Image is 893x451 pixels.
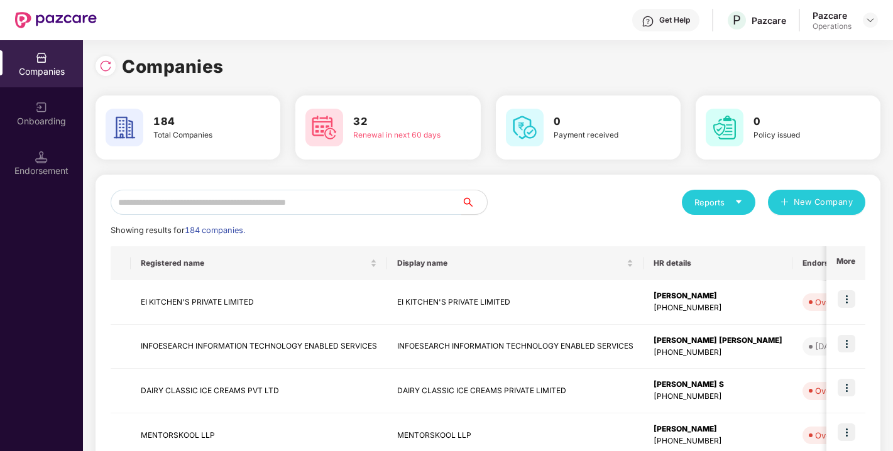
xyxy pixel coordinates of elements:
h3: 32 [353,114,445,130]
button: plusNew Company [768,190,865,215]
img: svg+xml;base64,PHN2ZyB3aWR0aD0iMTQuNSIgaGVpZ2h0PSIxNC41IiB2aWV3Qm94PSIwIDAgMTYgMTYiIGZpbGw9Im5vbm... [35,151,48,163]
h3: 0 [753,114,845,130]
span: Registered name [141,258,368,268]
img: svg+xml;base64,PHN2ZyBpZD0iRHJvcGRvd24tMzJ4MzIiIHhtbG5zPSJodHRwOi8vd3d3LnczLm9yZy8yMDAwL3N2ZyIgd2... [865,15,875,25]
div: [PERSON_NAME] S [654,379,782,391]
div: Reports [694,196,743,209]
div: [DATE] [815,340,842,352]
td: DAIRY CLASSIC ICE CREAMS PRIVATE LIMITED [387,369,644,413]
td: EI KITCHEN'S PRIVATE LIMITED [131,280,387,325]
div: [PHONE_NUMBER] [654,435,782,447]
div: Overdue - 93d [815,429,873,442]
td: INFOESEARCH INFORMATION TECHNOLOGY ENABLED SERVICES [387,325,644,369]
img: svg+xml;base64,PHN2ZyBpZD0iQ29tcGFuaWVzIiB4bWxucz0iaHR0cDovL3d3dy53My5vcmcvMjAwMC9zdmciIHdpZHRoPS... [35,52,48,64]
th: Display name [387,246,644,280]
div: Total Companies [153,129,245,141]
h3: 0 [554,114,645,130]
img: svg+xml;base64,PHN2ZyB4bWxucz0iaHR0cDovL3d3dy53My5vcmcvMjAwMC9zdmciIHdpZHRoPSI2MCIgaGVpZ2h0PSI2MC... [706,109,743,146]
span: caret-down [735,198,743,206]
div: Overdue - 12d [815,384,873,397]
span: search [461,197,487,207]
div: Policy issued [753,129,845,141]
img: icon [838,335,855,352]
button: search [461,190,488,215]
div: Get Help [659,15,690,25]
td: DAIRY CLASSIC ICE CREAMS PVT LTD [131,369,387,413]
div: Overdue - 114d [815,296,878,308]
span: New Company [794,196,853,209]
div: [PHONE_NUMBER] [654,391,782,403]
span: Display name [397,258,624,268]
span: Showing results for [111,225,245,235]
td: EI KITCHEN'S PRIVATE LIMITED [387,280,644,325]
div: Operations [813,21,852,31]
div: Pazcare [813,9,852,21]
div: [PHONE_NUMBER] [654,302,782,314]
div: [PERSON_NAME] [PERSON_NAME] [654,335,782,347]
h1: Companies [122,53,224,80]
img: svg+xml;base64,PHN2ZyBpZD0iUmVsb2FkLTMyeDMyIiB4bWxucz0iaHR0cDovL3d3dy53My5vcmcvMjAwMC9zdmciIHdpZH... [99,60,112,72]
span: 184 companies. [185,225,245,235]
img: New Pazcare Logo [15,12,97,28]
img: svg+xml;base64,PHN2ZyB3aWR0aD0iMjAiIGhlaWdodD0iMjAiIHZpZXdCb3g9IjAgMCAyMCAyMCIgZmlsbD0ibm9uZSIgeG... [35,101,48,114]
img: icon [838,290,855,308]
img: svg+xml;base64,PHN2ZyB4bWxucz0iaHR0cDovL3d3dy53My5vcmcvMjAwMC9zdmciIHdpZHRoPSI2MCIgaGVpZ2h0PSI2MC... [506,109,544,146]
td: INFOESEARCH INFORMATION TECHNOLOGY ENABLED SERVICES [131,325,387,369]
th: Registered name [131,246,387,280]
div: Pazcare [752,14,786,26]
img: svg+xml;base64,PHN2ZyB4bWxucz0iaHR0cDovL3d3dy53My5vcmcvMjAwMC9zdmciIHdpZHRoPSI2MCIgaGVpZ2h0PSI2MC... [305,109,343,146]
h3: 184 [153,114,245,130]
th: More [826,246,865,280]
img: svg+xml;base64,PHN2ZyBpZD0iSGVscC0zMngzMiIgeG1sbnM9Imh0dHA6Ly93d3cudzMub3JnLzIwMDAvc3ZnIiB3aWR0aD... [642,15,654,28]
div: Payment received [554,129,645,141]
span: Endorsements [803,258,874,268]
img: svg+xml;base64,PHN2ZyB4bWxucz0iaHR0cDovL3d3dy53My5vcmcvMjAwMC9zdmciIHdpZHRoPSI2MCIgaGVpZ2h0PSI2MC... [106,109,143,146]
div: [PERSON_NAME] [654,290,782,302]
th: HR details [644,246,792,280]
div: [PHONE_NUMBER] [654,347,782,359]
div: [PERSON_NAME] [654,423,782,435]
span: P [733,13,741,28]
div: Renewal in next 60 days [353,129,445,141]
span: plus [781,198,789,208]
img: icon [838,379,855,396]
img: icon [838,423,855,441]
